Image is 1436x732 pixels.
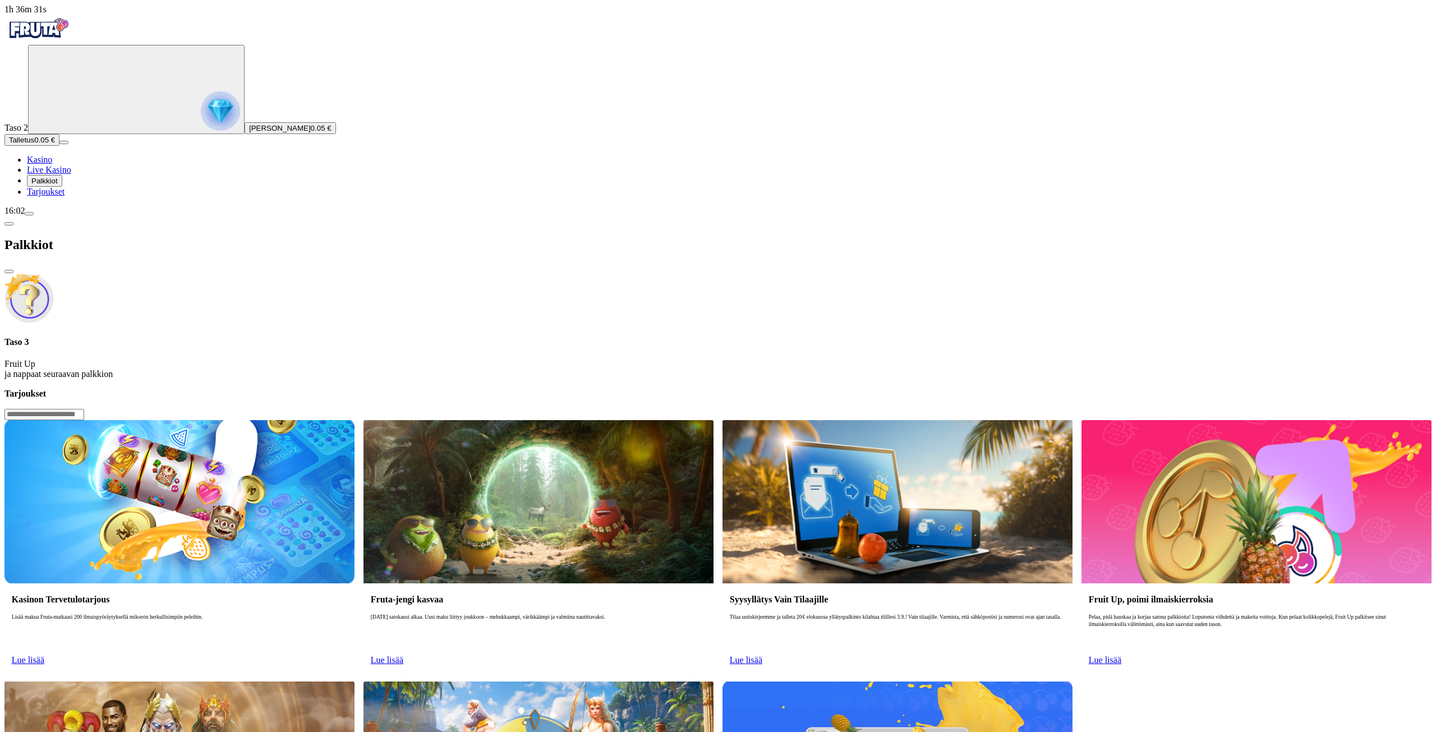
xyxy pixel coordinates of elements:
span: Talletus [9,136,34,144]
h3: Kasinon Tervetulotarjous [12,594,347,605]
a: Live Kasino [27,165,71,174]
input: Search [4,409,84,420]
p: [DATE] satokausi alkaa. Uusi maku liittyy joukkoon – mehukkaampi, värikkäämpi ja valmiina nautitt... [371,614,706,650]
img: Fruta [4,15,72,43]
span: 0.05 € [34,136,55,144]
img: Kasinon Tervetulotarjous [4,420,355,583]
p: Fruit Up ja nappaat seuraavan palkkion [4,359,1432,379]
nav: Main menu [4,155,1432,197]
a: Lue lisää [1089,655,1121,665]
button: [PERSON_NAME]0.05 € [245,122,336,134]
h2: Palkkiot [4,237,1432,252]
img: Fruta-jengi kasvaa [363,420,714,583]
img: reward progress [201,91,240,131]
span: 16:02 [4,206,25,215]
span: 0.05 € [311,124,332,132]
h4: Taso 3 [4,337,1432,347]
button: menu [59,141,68,144]
button: chevron-left icon [4,222,13,225]
a: Tarjoukset [27,187,65,196]
a: Fruta [4,35,72,44]
button: reward progress [28,45,245,134]
button: menu [25,212,34,215]
img: Fruit Up, poimi ilmaiskierroksia [1081,420,1432,583]
span: [PERSON_NAME] [249,124,311,132]
span: user session time [4,4,47,14]
button: Talletusplus icon0.05 € [4,134,59,146]
a: Lue lisää [371,655,403,665]
p: Lisää makua Fruta-matkaasi 200 ilmaispyöräytyksellä mikserin herkullisimpiin peleihin. [12,614,347,650]
button: close [4,270,13,273]
h3: Fruta-jengi kasvaa [371,594,706,605]
img: Unlock reward icon [4,274,54,323]
span: Palkkiot [31,177,58,185]
a: Lue lisää [730,655,762,665]
button: Palkkiot [27,175,62,187]
p: Pelaa, pidä hauskaa ja korjaa satona palkkioita! Loputonta viihdettä ja makeita voittoja. Kun pel... [1089,614,1424,650]
img: Syysyllätys Vain Tilaajille [722,420,1073,583]
a: Lue lisää [12,655,44,665]
nav: Primary [4,15,1432,197]
h3: Tarjoukset [4,388,1432,399]
a: Kasino [27,155,52,164]
h3: Fruit Up, poimi ilmaiskierroksia [1089,594,1424,605]
h3: Syysyllätys Vain Tilaajille [730,594,1065,605]
span: Taso 2 [4,123,28,132]
p: Tilaa uutiskirjeemme ja talleta 20 € elokuussa yllätyspalkinto kilahtaa tilillesi 3.9.! Vain tila... [730,614,1065,650]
